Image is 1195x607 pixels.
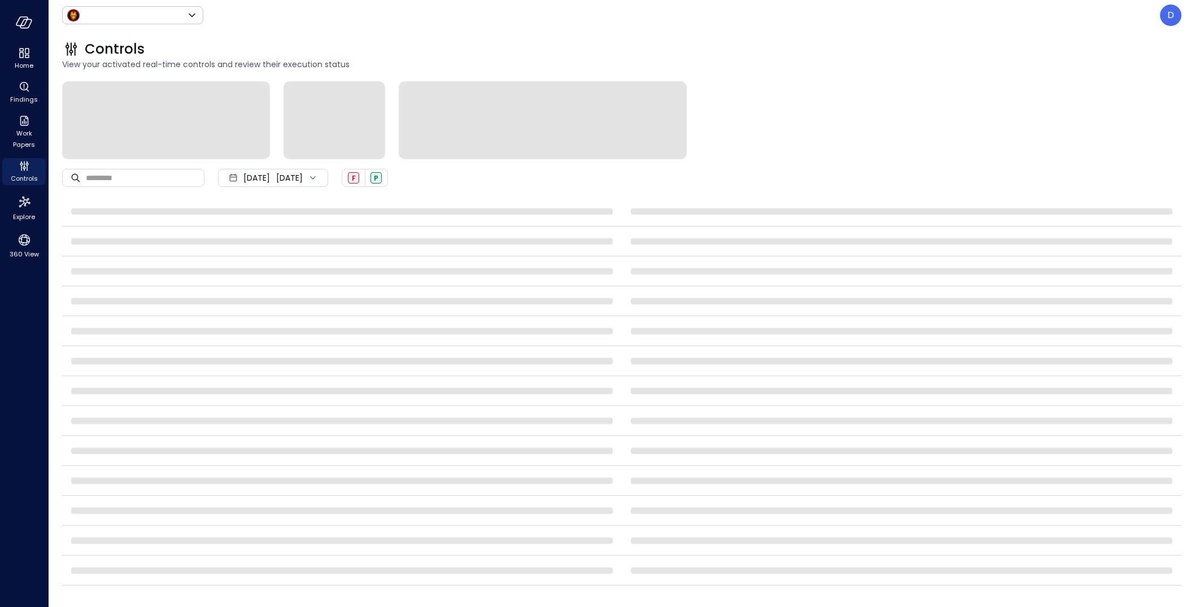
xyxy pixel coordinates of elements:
[2,158,46,185] div: Controls
[62,58,1181,71] span: View your activated real-time controls and review their execution status
[2,113,46,151] div: Work Papers
[85,40,145,58] span: Controls
[1167,8,1174,22] p: D
[348,172,359,184] div: Failed
[7,128,41,150] span: Work Papers
[2,230,46,261] div: 360 View
[370,172,382,184] div: Passed
[11,173,38,184] span: Controls
[67,8,80,22] img: Icon
[15,60,33,71] span: Home
[2,192,46,224] div: Explore
[2,79,46,106] div: Findings
[2,45,46,72] div: Home
[243,172,270,184] span: [DATE]
[352,173,356,183] span: F
[10,94,38,105] span: Findings
[13,211,35,222] span: Explore
[374,173,378,183] span: P
[1160,5,1181,26] div: Dudu
[10,248,39,260] span: 360 View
